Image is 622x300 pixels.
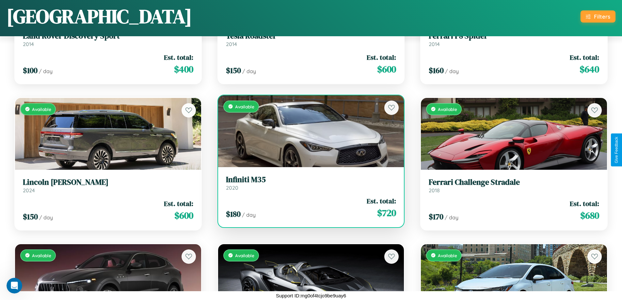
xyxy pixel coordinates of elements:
h3: Land Rover Discovery Sport [23,31,193,41]
h3: Ferrari F8 Spider [429,31,599,41]
span: / day [445,214,458,221]
h1: [GEOGRAPHIC_DATA] [7,3,192,30]
span: $ 400 [174,63,193,76]
span: Available [438,253,457,258]
span: $ 150 [23,211,38,222]
span: 2014 [226,41,237,47]
span: / day [242,212,256,218]
span: $ 600 [377,63,396,76]
span: $ 180 [226,209,241,219]
span: $ 170 [429,211,443,222]
h3: Ferrari Challenge Stradale [429,178,599,187]
span: / day [242,68,256,74]
a: Land Rover Discovery Sport2014 [23,31,193,47]
span: 2020 [226,184,238,191]
button: Filters [581,10,615,23]
h3: Infiniti M35 [226,175,396,184]
div: Give Feedback [614,137,619,163]
a: Ferrari Challenge Stradale2018 [429,178,599,194]
span: Est. total: [367,196,396,206]
span: Est. total: [367,53,396,62]
a: Tesla Roadster2014 [226,31,396,47]
span: Est. total: [164,53,193,62]
span: 2024 [23,187,35,194]
span: Available [235,253,254,258]
span: $ 160 [429,65,444,76]
span: / day [445,68,459,74]
span: $ 640 [580,63,599,76]
h3: Lincoln [PERSON_NAME] [23,178,193,187]
iframe: Intercom live chat [7,278,22,293]
span: Est. total: [164,199,193,208]
span: Available [438,106,457,112]
span: $ 600 [174,209,193,222]
a: Lincoln [PERSON_NAME]2024 [23,178,193,194]
span: Available [32,253,51,258]
span: 2014 [429,41,440,47]
span: 2014 [23,41,34,47]
span: / day [39,68,53,74]
span: $ 680 [580,209,599,222]
a: Infiniti M352020 [226,175,396,191]
span: Est. total: [570,199,599,208]
span: Est. total: [570,53,599,62]
span: $ 150 [226,65,241,76]
span: / day [39,214,53,221]
span: $ 100 [23,65,38,76]
p: Support ID: mg0of4tcjo9be9uay6 [276,291,346,300]
a: Ferrari F8 Spider2014 [429,31,599,47]
span: $ 720 [377,206,396,219]
span: 2018 [429,187,440,194]
h3: Tesla Roadster [226,31,396,41]
span: Available [235,104,254,109]
span: Available [32,106,51,112]
div: Filters [594,13,610,20]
